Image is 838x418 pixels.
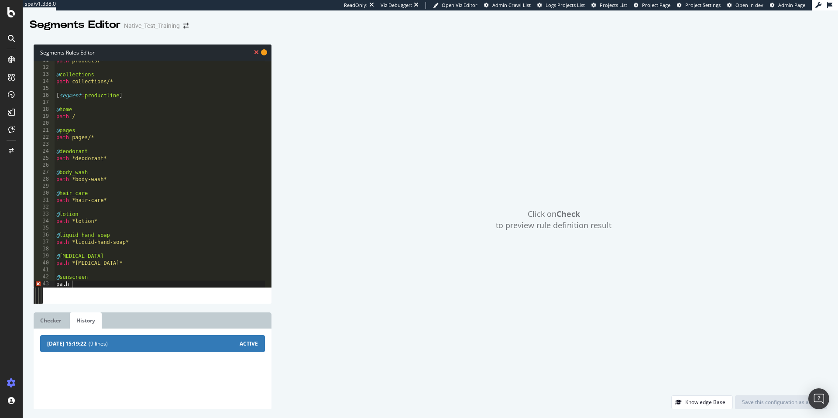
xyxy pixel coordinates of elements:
[496,209,611,231] span: Click on to preview rule definition result
[642,2,670,8] span: Project Page
[34,176,55,183] div: 28
[685,398,725,406] div: Knowledge Base
[727,2,763,9] a: Open in dev
[442,2,477,8] span: Open Viz Editor
[34,85,55,92] div: 15
[34,120,55,127] div: 20
[34,64,55,71] div: 12
[34,183,55,190] div: 29
[34,106,55,113] div: 18
[34,78,55,85] div: 14
[34,246,55,253] div: 38
[34,148,55,155] div: 24
[34,312,68,329] a: Checker
[34,211,55,218] div: 33
[34,99,55,106] div: 17
[537,2,585,9] a: Logs Projects List
[556,209,580,219] strong: Check
[34,197,55,204] div: 31
[591,2,627,9] a: Projects List
[34,113,55,120] div: 19
[34,71,55,78] div: 13
[546,2,585,8] span: Logs Projects List
[124,21,180,30] div: Native_Test_Training
[47,340,86,347] span: [DATE] 15:19:22
[677,2,721,9] a: Project Settings
[34,162,55,169] div: 26
[34,57,55,64] div: 11
[344,2,367,9] div: ReadOnly:
[34,239,55,246] div: 37
[34,225,55,232] div: 35
[34,92,55,99] div: 16
[808,388,829,409] div: Open Intercom Messenger
[600,2,627,8] span: Projects List
[34,134,55,141] div: 22
[34,232,55,239] div: 36
[671,395,733,409] button: Knowledge Base
[778,2,805,8] span: Admin Page
[770,2,805,9] a: Admin Page
[34,141,55,148] div: 23
[484,2,531,9] a: Admin Crawl List
[34,45,271,61] div: Segments Rules Editor
[34,155,55,162] div: 25
[381,2,412,9] div: Viz Debugger:
[34,281,55,288] div: 43
[34,218,55,225] div: 34
[261,48,267,56] span: You have unsaved modifications
[89,340,240,347] span: (9 lines)
[240,340,258,347] span: ACTIVE
[433,2,477,9] a: Open Viz Editor
[685,2,721,8] span: Project Settings
[634,2,670,9] a: Project Page
[254,48,259,56] span: Syntax is invalid
[34,169,55,176] div: 27
[492,2,531,8] span: Admin Crawl List
[735,395,827,409] button: Save this configuration as active
[34,260,55,267] div: 40
[34,190,55,197] div: 30
[34,267,55,274] div: 41
[34,253,55,260] div: 39
[671,398,733,406] a: Knowledge Base
[34,204,55,211] div: 32
[70,312,102,329] a: History
[183,23,189,29] div: arrow-right-arrow-left
[735,2,763,8] span: Open in dev
[30,17,120,32] div: Segments Editor
[34,274,55,281] div: 42
[742,398,820,406] div: Save this configuration as active
[34,127,55,134] div: 21
[34,281,41,288] span: Error, read annotations row 43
